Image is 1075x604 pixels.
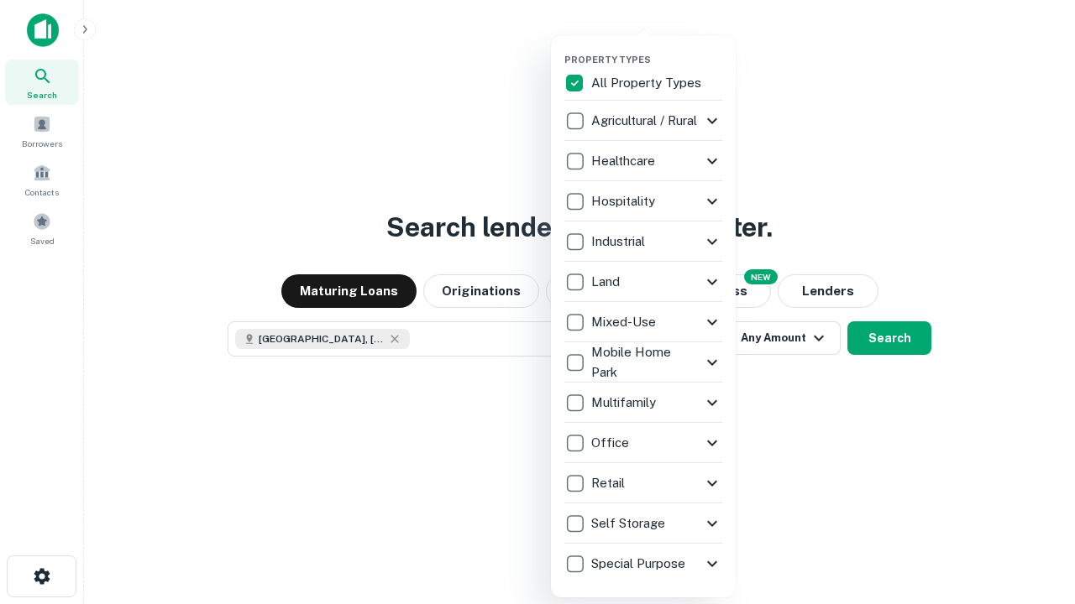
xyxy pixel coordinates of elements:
div: Land [564,262,722,302]
div: Self Storage [564,503,722,544]
div: Special Purpose [564,544,722,584]
p: Retail [591,473,628,493]
p: Mixed-Use [591,312,659,332]
p: Land [591,272,623,292]
p: Multifamily [591,393,659,413]
p: Industrial [591,232,648,252]
div: Healthcare [564,141,722,181]
p: Hospitality [591,191,658,211]
div: Mobile Home Park [564,342,722,383]
div: Office [564,423,722,463]
div: Retail [564,463,722,503]
div: Multifamily [564,383,722,423]
p: All Property Types [591,73,705,93]
span: Property Types [564,55,651,65]
div: Industrial [564,221,722,262]
p: Agricultural / Rural [591,111,700,131]
p: Mobile Home Park [591,342,702,382]
p: Special Purpose [591,554,689,574]
p: Office [591,433,632,453]
div: Hospitality [564,181,722,221]
div: Mixed-Use [564,302,722,342]
p: Healthcare [591,151,658,171]
p: Self Storage [591,513,669,534]
div: Agricultural / Rural [564,101,722,141]
iframe: Chat Widget [991,470,1075,550]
